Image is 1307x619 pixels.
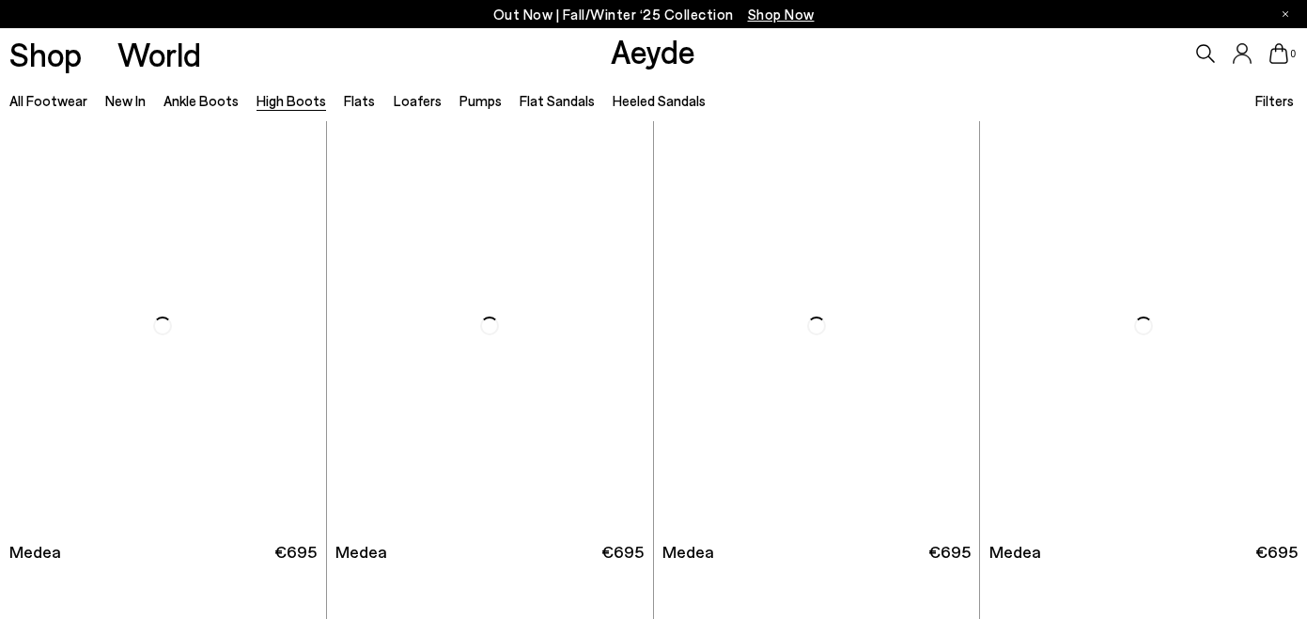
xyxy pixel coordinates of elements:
a: Loafers [394,92,442,109]
span: Navigate to /collections/new-in [748,6,815,23]
a: Aeyde [611,31,695,70]
a: High Boots [257,92,326,109]
a: Medea €695 [654,531,980,573]
a: New In [105,92,146,109]
a: Shop [9,38,82,70]
span: €695 [928,540,971,564]
span: €695 [601,540,644,564]
img: Medea Knee-High Boots [327,121,653,531]
img: Medea Suede Knee-High Boots [654,121,980,531]
a: Medea €695 [980,531,1307,573]
a: Flat Sandals [520,92,595,109]
span: €695 [274,540,317,564]
span: €695 [1255,540,1298,564]
p: Out Now | Fall/Winter ‘25 Collection [493,3,815,26]
a: Medea €695 [327,531,653,573]
span: 0 [1288,49,1298,59]
span: Medea [662,540,714,564]
a: Flats [344,92,375,109]
span: Medea [989,540,1041,564]
span: Medea [9,540,61,564]
a: Heeled Sandals [613,92,706,109]
span: Medea [335,540,387,564]
a: Pumps [459,92,502,109]
a: 0 [1269,43,1288,64]
a: Ankle Boots [163,92,239,109]
a: All Footwear [9,92,87,109]
a: World [117,38,201,70]
img: Medea Suede Knee-High Boots [980,121,1307,531]
span: Filters [1255,92,1294,109]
